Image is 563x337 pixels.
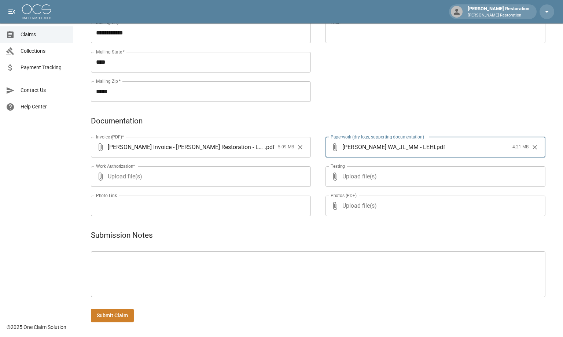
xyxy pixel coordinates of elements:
[435,143,445,151] span: . pdf
[331,163,345,169] label: Testing
[21,31,67,38] span: Claims
[342,196,526,216] span: Upload file(s)
[96,163,135,169] label: Work Authorization*
[265,143,275,151] span: . pdf
[21,64,67,71] span: Payment Tracking
[331,19,342,26] label: Email
[295,142,306,153] button: Clear
[108,166,291,187] span: Upload file(s)
[96,49,125,55] label: Mailing State
[278,144,294,151] span: 5.09 MB
[22,4,51,19] img: ocs-logo-white-transparent.png
[21,103,67,111] span: Help Center
[7,323,66,331] div: © 2025 One Claim Solution
[468,12,529,19] p: [PERSON_NAME] Restoration
[342,143,435,151] span: [PERSON_NAME] WA_JL_MM - LEHI
[331,134,424,140] label: Paperwork (dry logs, supporting documentation)
[91,309,134,322] button: Submit Claim
[21,47,67,55] span: Collections
[4,4,19,19] button: open drawer
[96,134,124,140] label: Invoice (PDF)*
[96,19,122,26] label: Mailing City
[512,144,529,151] span: 4.21 MB
[108,143,265,151] span: [PERSON_NAME] Invoice - [PERSON_NAME] Restoration - LEHI
[331,192,357,199] label: Photos (PDF)
[465,5,532,18] div: [PERSON_NAME] Restoration
[529,142,540,153] button: Clear
[96,192,117,199] label: Photo Link
[21,86,67,94] span: Contact Us
[342,166,526,187] span: Upload file(s)
[96,78,121,84] label: Mailing Zip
